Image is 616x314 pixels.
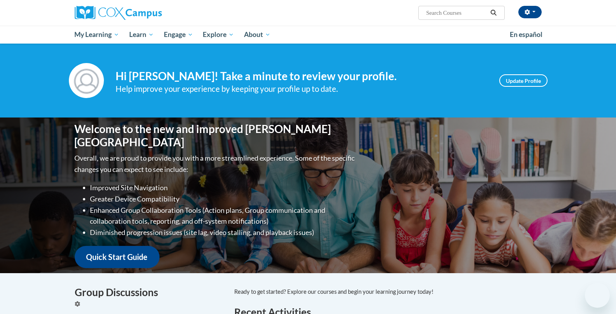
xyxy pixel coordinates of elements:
a: Quick Start Guide [75,246,160,268]
li: Greater Device Compatibility [90,193,357,205]
h1: Welcome to the new and improved [PERSON_NAME][GEOGRAPHIC_DATA] [75,123,357,149]
img: Profile Image [69,63,104,98]
input: Search Courses [425,8,488,18]
a: Cox Campus [75,6,223,20]
button: Search [488,8,499,18]
span: My Learning [74,30,119,39]
li: Diminished progression issues (site lag, video stalling, and playback issues) [90,227,357,238]
span: Learn [129,30,154,39]
div: Help improve your experience by keeping your profile up to date. [116,82,488,95]
li: Enhanced Group Collaboration Tools (Action plans, Group communication and collaboration tools, re... [90,205,357,227]
img: Cox Campus [75,6,162,20]
a: Engage [159,26,198,44]
div: Main menu [63,26,553,44]
span: Explore [203,30,234,39]
li: Improved Site Navigation [90,182,357,193]
p: Overall, we are proud to provide you with a more streamlined experience. Some of the specific cha... [75,153,357,175]
a: My Learning [70,26,125,44]
a: About [239,26,276,44]
h4: Hi [PERSON_NAME]! Take a minute to review your profile. [116,70,488,83]
span: About [244,30,270,39]
iframe: Button to launch messaging window [585,283,610,308]
a: Update Profile [499,74,548,87]
h4: Group Discussions [75,285,223,300]
span: Engage [164,30,193,39]
span: En español [510,30,542,39]
a: En español [505,26,548,43]
a: Learn [124,26,159,44]
a: Explore [198,26,239,44]
button: Account Settings [518,6,542,18]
